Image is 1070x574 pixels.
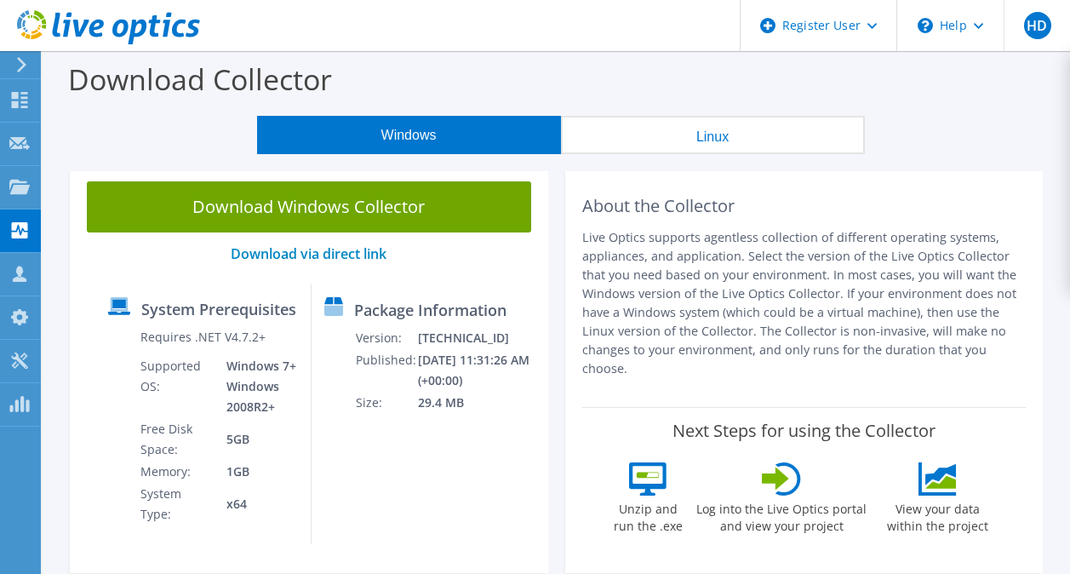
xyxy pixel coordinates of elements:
td: 5GB [214,418,298,461]
td: 1GB [214,461,298,483]
td: Size: [355,392,417,414]
label: Requires .NET V4.7.2+ [140,329,266,346]
td: [DATE] 11:31:26 AM (+00:00) [417,349,541,392]
td: Version: [355,327,417,349]
label: View your data within the project [876,496,998,535]
td: Windows 7+ Windows 2008R2+ [214,355,298,418]
button: Windows [257,116,561,154]
td: Published: [355,349,417,392]
td: 29.4 MB [417,392,541,414]
td: System Type: [140,483,213,525]
span: HD [1024,12,1051,39]
td: Free Disk Space: [140,418,213,461]
label: Next Steps for using the Collector [672,421,936,441]
svg: \n [918,18,933,33]
a: Download via direct link [231,244,386,263]
label: System Prerequisites [141,301,296,318]
td: Memory: [140,461,213,483]
td: [TECHNICAL_ID] [417,327,541,349]
p: Live Optics supports agentless collection of different operating systems, appliances, and applica... [582,228,1027,378]
h2: About the Collector [582,196,1027,216]
label: Log into the Live Optics portal and view your project [695,496,867,535]
label: Unzip and run the .exe [609,496,687,535]
td: x64 [214,483,298,525]
button: Linux [561,116,865,154]
a: Download Windows Collector [87,181,531,232]
td: Supported OS: [140,355,213,418]
label: Package Information [354,301,506,319]
label: Download Collector [68,60,332,99]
